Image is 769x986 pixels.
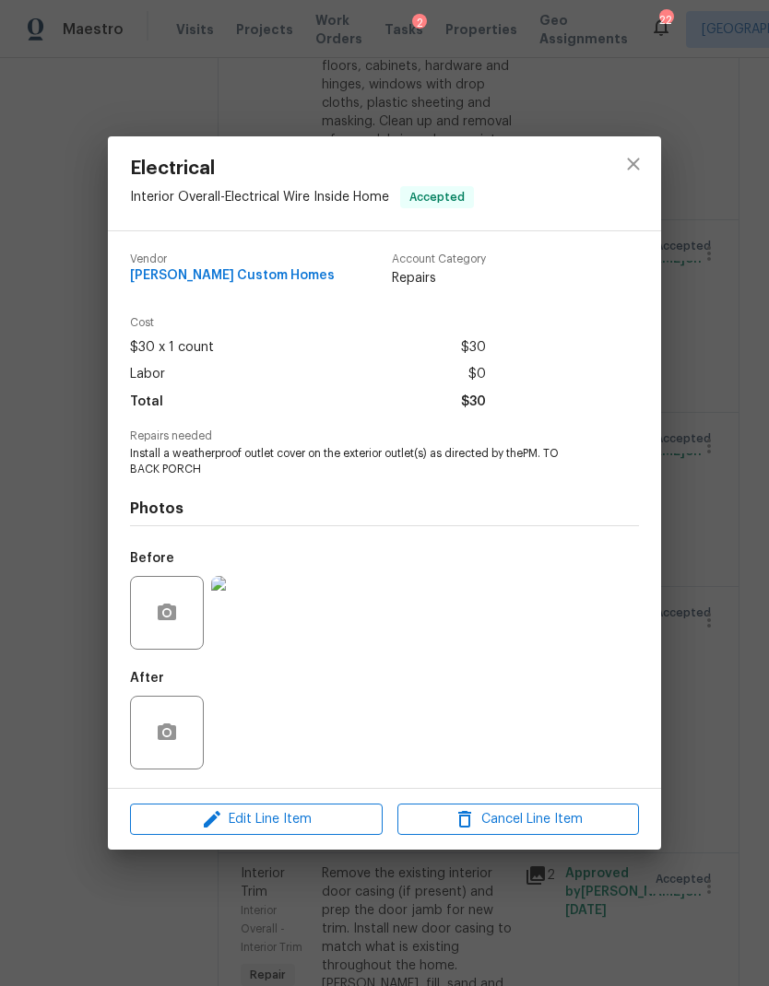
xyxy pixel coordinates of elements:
[130,158,474,179] span: Electrical
[397,804,639,836] button: Cancel Line Item
[130,361,165,388] span: Labor
[392,253,486,265] span: Account Category
[130,672,164,685] h5: After
[130,269,335,283] span: [PERSON_NAME] Custom Homes
[136,808,377,831] span: Edit Line Item
[130,191,389,204] span: Interior Overall - Electrical Wire Inside Home
[412,14,427,32] div: 2
[130,389,163,416] span: Total
[130,804,383,836] button: Edit Line Item
[403,808,633,831] span: Cancel Line Item
[130,430,639,442] span: Repairs needed
[611,142,656,186] button: close
[659,11,672,29] div: 22
[130,446,588,477] span: Install a weatherproof outlet cover on the exterior outlet(s) as directed by thePM. TO BACK PORCH
[130,317,486,329] span: Cost
[130,552,174,565] h5: Before
[461,389,486,416] span: $30
[130,335,214,361] span: $30 x 1 count
[130,499,639,518] h4: Photos
[468,361,486,388] span: $0
[461,335,486,361] span: $30
[392,269,486,288] span: Repairs
[130,253,335,265] span: Vendor
[402,188,472,206] span: Accepted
